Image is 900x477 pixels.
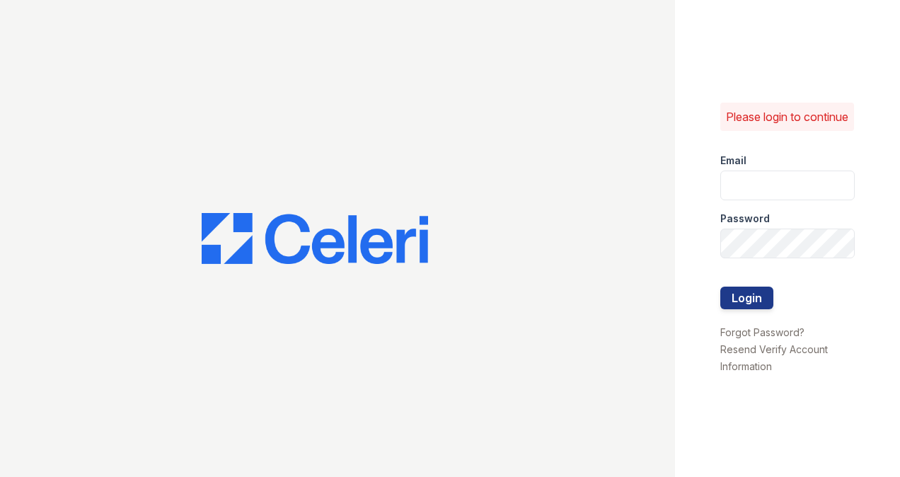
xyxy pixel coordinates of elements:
a: Forgot Password? [720,326,804,338]
p: Please login to continue [726,108,848,125]
img: CE_Logo_Blue-a8612792a0a2168367f1c8372b55b34899dd931a85d93a1a3d3e32e68fde9ad4.png [202,213,428,264]
label: Password [720,212,770,226]
a: Resend Verify Account Information [720,343,828,372]
label: Email [720,154,746,168]
button: Login [720,287,773,309]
